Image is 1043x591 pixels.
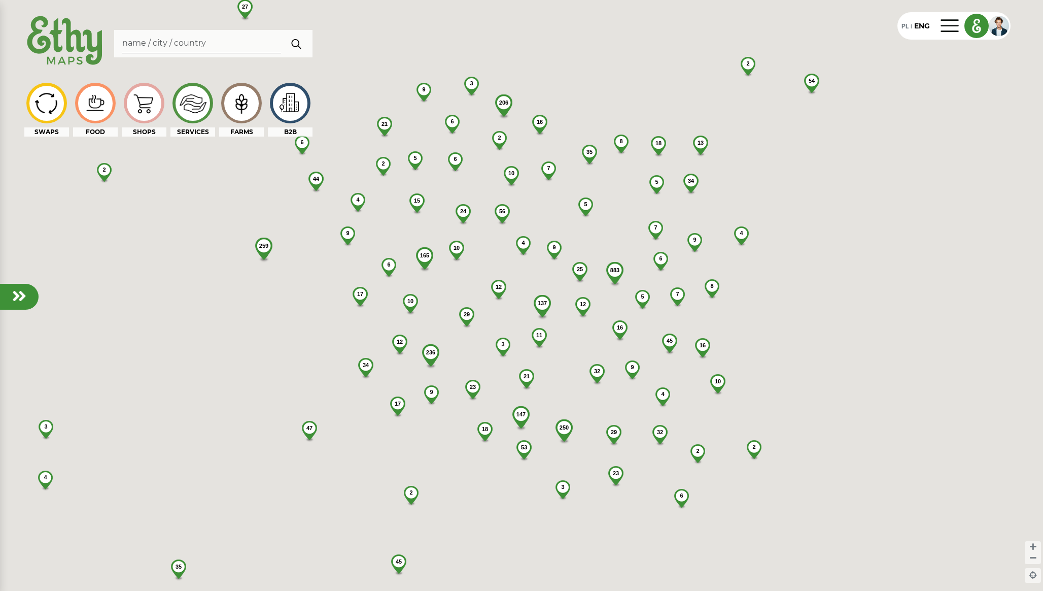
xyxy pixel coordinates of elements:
[526,295,559,328] img: 137
[619,138,622,144] span: 8
[454,156,457,162] span: 6
[247,238,281,271] img: 259
[470,80,473,86] span: 3
[584,201,587,207] span: 5
[536,332,542,338] span: 11
[631,364,634,370] span: 9
[901,20,909,31] div: PL
[693,237,696,243] span: 9
[426,349,435,355] span: 236
[496,284,502,290] span: 12
[610,267,619,273] span: 883
[460,208,466,214] span: 24
[746,60,749,67] span: 2
[611,429,617,435] span: 29
[422,86,425,92] span: 9
[914,21,930,31] div: ENG
[306,425,312,431] span: 47
[24,127,69,137] div: SWAPS
[73,127,118,137] div: FOOD
[499,208,505,214] span: 56
[408,247,441,280] img: 165
[688,178,694,184] span: 34
[170,127,215,137] div: SERVICES
[287,34,306,54] img: search.svg
[617,324,623,331] span: 16
[752,444,755,450] span: 2
[420,252,429,258] span: 165
[696,448,699,454] span: 2
[413,155,416,161] span: 5
[259,243,268,249] span: 259
[516,411,526,417] span: 147
[560,424,569,431] span: 250
[487,94,520,127] img: 206
[498,135,501,141] span: 2
[700,342,706,348] span: 16
[680,492,683,499] span: 6
[414,198,420,204] span: 15
[655,140,662,146] span: 18
[740,230,743,236] span: 4
[482,426,488,432] span: 18
[397,339,403,345] span: 12
[78,91,112,116] img: icon-image
[356,196,359,203] span: 4
[454,245,460,251] span: 10
[613,470,619,476] span: 23
[127,87,161,119] img: icon-image
[715,378,721,384] span: 10
[521,444,527,450] span: 53
[430,389,433,395] span: 9
[219,127,264,137] div: FARMS
[537,119,543,125] span: 16
[667,338,673,344] span: 45
[538,300,547,306] span: 137
[24,12,106,71] img: ethy-logo
[363,362,369,368] span: 34
[698,140,704,146] span: 13
[357,291,363,297] span: 17
[659,255,662,261] span: 6
[710,283,713,289] span: 8
[242,4,248,10] span: 27
[450,118,454,124] span: 6
[470,384,476,390] span: 23
[641,293,644,300] span: 5
[273,88,307,118] img: icon-image
[586,149,593,155] span: 35
[561,484,564,490] span: 3
[102,167,106,173] span: 2
[547,419,581,452] img: 250
[552,244,555,250] span: 9
[268,127,312,137] div: B2B
[809,78,815,84] span: 54
[521,240,525,246] span: 4
[464,311,470,317] span: 29
[504,406,538,439] img: 147
[577,266,583,272] span: 25
[654,224,657,231] span: 7
[909,22,914,31] div: |
[176,564,182,570] span: 35
[409,489,412,496] span: 2
[313,176,319,182] span: 44
[414,344,447,377] img: 236
[122,127,166,137] div: SHOPS
[547,165,550,171] span: 7
[224,87,258,119] img: icon-image
[676,291,679,297] span: 7
[661,391,664,397] span: 4
[580,301,586,307] span: 12
[598,262,632,295] img: 883
[965,14,988,38] img: logo_e.png
[346,230,349,236] span: 9
[407,298,413,304] span: 10
[176,86,210,120] img: icon-image
[387,261,390,268] span: 6
[396,559,402,565] span: 45
[499,100,508,106] span: 206
[381,160,385,167] span: 2
[594,368,600,374] span: 32
[381,121,388,127] span: 21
